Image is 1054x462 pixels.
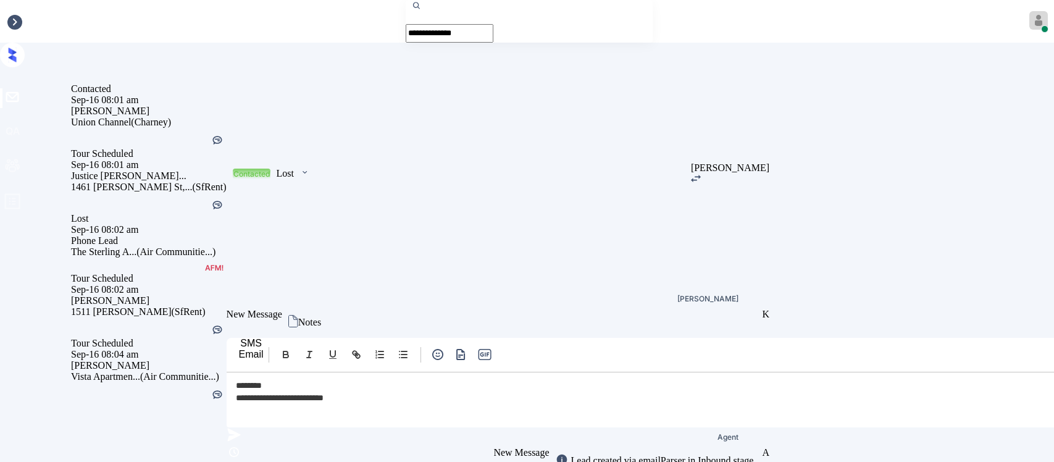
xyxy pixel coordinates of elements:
div: Notes [298,317,321,328]
img: icon-zuma [453,347,469,362]
div: Sep-16 08:02 am [71,284,227,295]
div: Kelsey was silent [211,134,224,148]
div: 1461 [PERSON_NAME] St,... (SfRent) [71,182,227,193]
div: Sep-16 08:02 am [71,224,227,235]
img: Kelsey was silent [211,134,224,146]
div: Lost [71,213,227,224]
img: icon-zuma [300,167,309,178]
div: [PERSON_NAME] [71,295,227,306]
div: Union Channel (Charney) [71,117,227,128]
img: icon-zuma [227,445,241,460]
div: Inbox [6,16,29,27]
div: 1511 [PERSON_NAME] (SfRent) [71,306,227,317]
div: [PERSON_NAME] [677,295,738,303]
img: icon-zuma [430,347,445,362]
div: Tour Scheduled [71,338,227,349]
div: Sep-16 08:01 am [71,94,227,106]
div: Vista Apartmen... (Air Communitie...) [71,371,227,382]
div: [PERSON_NAME] [71,360,227,371]
span: profile [4,193,21,214]
div: Kelsey was silent [211,324,224,338]
div: AFM not sent [205,264,224,273]
img: Kelsey was silent [211,199,224,211]
div: Lost [277,168,294,179]
div: Sep-16 08:04 am [71,349,227,360]
div: [PERSON_NAME] [71,106,227,117]
div: Tour Scheduled [71,273,227,284]
div: Email [239,349,264,360]
div: [PERSON_NAME] [691,162,769,174]
div: Contacted [71,83,227,94]
div: Sep-16 08:01 am [71,159,227,170]
div: Justice [PERSON_NAME]... [71,170,227,182]
div: Kelsey was silent [211,388,224,403]
div: The Sterling A... (Air Communitie...) [71,246,227,258]
img: Kelsey was silent [211,388,224,401]
span: New Message [227,309,282,319]
div: Phone Lead [71,235,227,246]
div: K [762,309,769,320]
div: Contacted [233,169,270,178]
div: Kelsey was silent [211,199,224,213]
img: icon-zuma [288,315,298,327]
img: Kelsey was silent [211,324,224,336]
div: Tour Scheduled [71,148,227,159]
img: avatar [1029,11,1048,30]
img: icon-zuma [227,427,241,442]
img: AFM not sent [205,265,224,271]
div: SMS [239,338,264,349]
img: icon-zuma [691,175,701,182]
